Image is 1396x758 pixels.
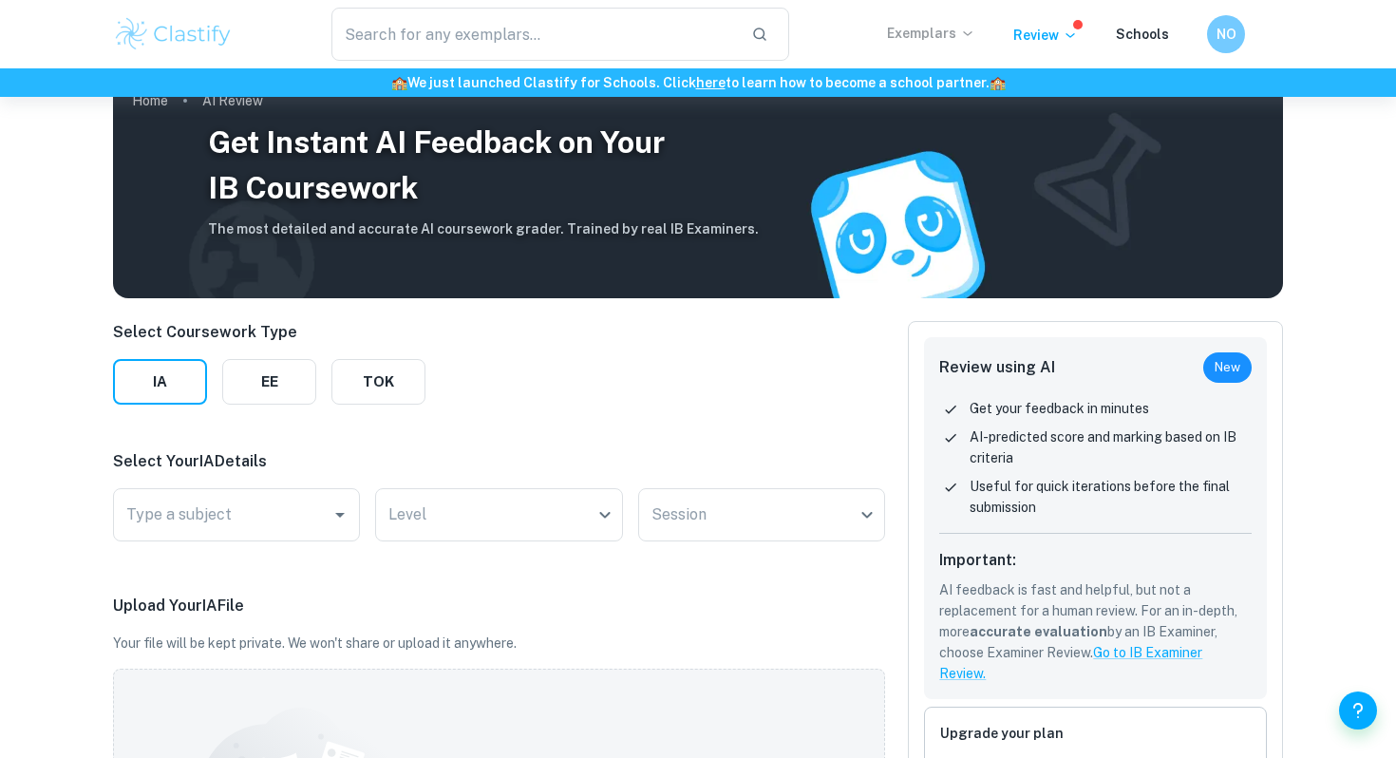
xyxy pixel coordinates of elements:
[327,502,353,528] button: Open
[970,426,1252,468] p: AI-predicted score and marking based on IB criteria
[222,359,316,405] button: EE
[113,450,885,473] p: Select Your IA Details
[331,359,425,405] button: TOK
[939,579,1252,684] p: AI feedback is fast and helpful, but not a replacement for a human review. For an in-depth, more ...
[208,218,759,239] h6: The most detailed and accurate AI coursework grader. Trained by real IB Examiners.
[940,723,1251,744] h6: Upgrade your plan
[113,78,1283,298] img: AI Review Cover
[331,8,736,61] input: Search for any exemplars...
[970,624,1107,639] b: accurate evaluation
[970,398,1149,419] p: Get your feedback in minutes
[990,75,1006,90] span: 🏫
[113,15,234,53] img: Clastify logo
[1207,15,1245,53] button: NO
[1339,692,1377,730] button: Help and Feedback
[696,75,726,90] a: here
[1203,358,1252,377] span: New
[113,595,885,617] p: Upload Your IA File
[1013,25,1078,46] p: Review
[939,549,1252,572] h6: Important:
[1116,27,1169,42] a: Schools
[132,87,168,114] a: Home
[1216,24,1237,45] h6: NO
[970,476,1252,518] p: Useful for quick iterations before the final submission
[113,321,425,344] p: Select Coursework Type
[208,120,759,211] h3: Get Instant AI Feedback on Your IB Coursework
[4,72,1392,93] h6: We just launched Clastify for Schools. Click to learn how to become a school partner.
[391,75,407,90] span: 🏫
[113,359,207,405] button: IA
[113,633,885,654] p: Your file will be kept private. We won't share or upload it anywhere.
[887,23,975,44] p: Exemplars
[939,356,1055,379] h6: Review using AI
[202,90,263,111] p: AI Review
